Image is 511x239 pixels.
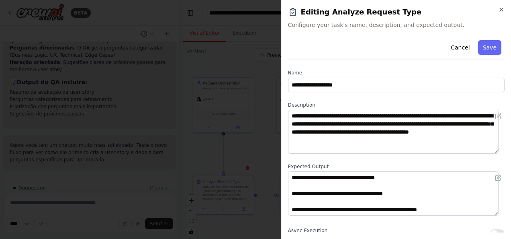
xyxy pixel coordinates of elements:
[288,70,505,76] label: Name
[288,21,505,29] span: Configure your task's name, description, and expected output.
[493,111,503,121] button: Open in editor
[288,6,505,18] h2: Editing Analyze Request Type
[478,40,501,55] button: Save
[288,102,505,108] label: Description
[288,163,505,170] label: Expected Output
[493,173,503,183] button: Open in editor
[288,228,327,233] span: Async Execution
[446,40,474,55] button: Cancel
